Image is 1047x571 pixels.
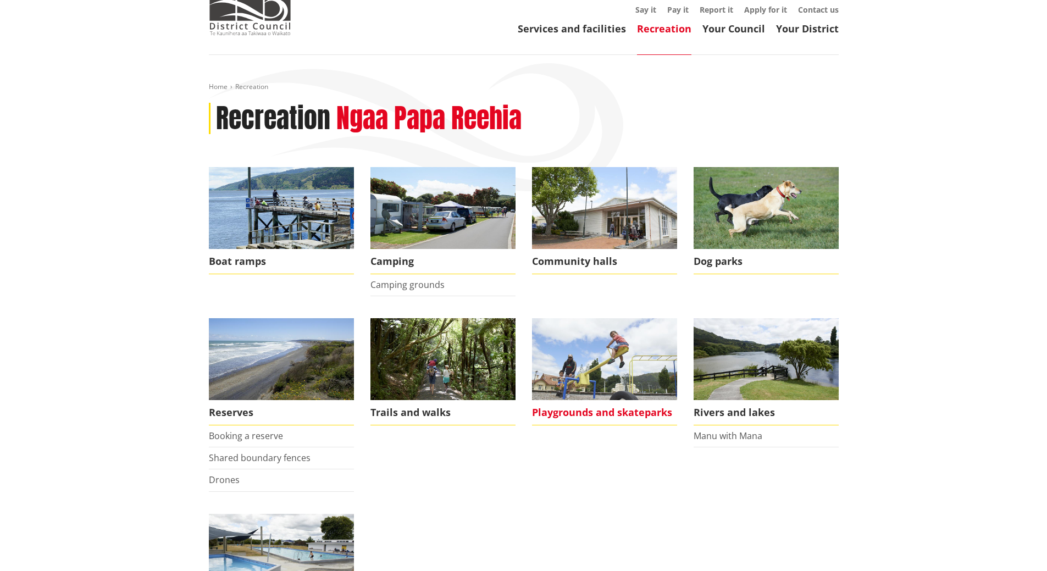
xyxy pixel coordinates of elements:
[518,22,626,35] a: Services and facilities
[694,400,839,425] span: Rivers and lakes
[702,22,765,35] a: Your Council
[370,167,516,274] a: camping-ground-v2 Camping
[370,400,516,425] span: Trails and walks
[235,82,268,91] span: Recreation
[209,400,354,425] span: Reserves
[209,318,354,425] a: Port Waikato coastal reserve Reserves
[635,4,656,15] a: Say it
[209,430,283,442] a: Booking a reserve
[209,167,354,249] img: Port Waikato boat ramp
[370,279,445,291] a: Camping grounds
[209,167,354,274] a: Port Waikato council maintained boat ramp Boat ramps
[370,318,516,400] img: Bridal Veil Falls
[744,4,787,15] a: Apply for it
[637,22,691,35] a: Recreation
[209,452,311,464] a: Shared boundary fences
[532,167,677,274] a: Ngaruawahia Memorial Hall Community halls
[370,318,516,425] a: Bridal Veil Falls scenic walk is located near Raglan in the Waikato Trails and walks
[694,167,839,274] a: Find your local dog park Dog parks
[694,167,839,249] img: Find your local dog park
[776,22,839,35] a: Your District
[370,167,516,249] img: camping-ground-v2
[532,400,677,425] span: Playgrounds and skateparks
[209,474,240,486] a: Drones
[532,318,677,400] img: Playground in Ngaruawahia
[209,82,228,91] a: Home
[694,430,762,442] a: Manu with Mana
[694,318,839,400] img: Waikato River, Ngaruawahia
[532,249,677,274] span: Community halls
[209,318,354,400] img: Port Waikato coastal reserve
[370,249,516,274] span: Camping
[532,167,677,249] img: Ngaruawahia Memorial Hall
[694,249,839,274] span: Dog parks
[209,249,354,274] span: Boat ramps
[667,4,689,15] a: Pay it
[216,103,330,135] h1: Recreation
[798,4,839,15] a: Contact us
[209,82,839,92] nav: breadcrumb
[996,525,1036,564] iframe: Messenger Launcher
[700,4,733,15] a: Report it
[694,318,839,425] a: The Waikato River flowing through Ngaruawahia Rivers and lakes
[532,318,677,425] a: A family enjoying a playground in Ngaruawahia Playgrounds and skateparks
[336,103,522,135] h2: Ngaa Papa Reehia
